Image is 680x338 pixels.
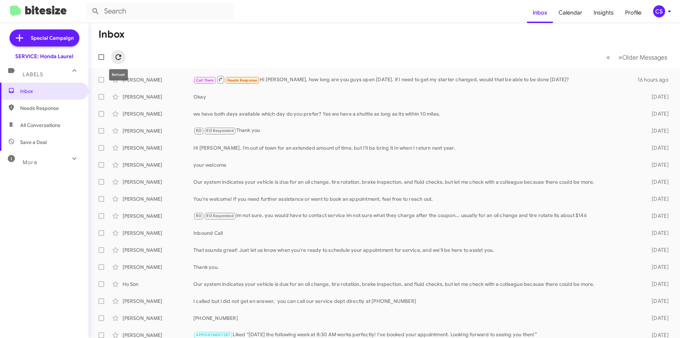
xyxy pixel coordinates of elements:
[193,281,640,288] div: Our system indicates your vehicle is due for an oil change, tire rotation, brake inspection, and ...
[206,128,233,133] span: RO Responded
[123,178,193,185] div: [PERSON_NAME]
[193,264,640,271] div: Thank you.
[123,281,193,288] div: Ho Son
[227,78,257,83] span: Needs Response
[193,229,640,237] div: Inbound Call
[20,122,60,129] span: All Conversations
[193,298,640,305] div: I called but i did not get an answer, you can call our service dept directly at [PHONE_NUMBER]
[193,178,640,185] div: Our system indicates your vehicle is due for an oil change, tire rotation, brake inspection, and ...
[193,127,640,135] div: Thank you
[640,110,674,117] div: [DATE]
[20,88,80,95] span: Inbox
[123,212,193,220] div: [PERSON_NAME]
[640,315,674,322] div: [DATE]
[640,127,674,134] div: [DATE]
[193,93,640,100] div: Okay
[653,5,665,17] div: CS
[553,2,588,23] a: Calendar
[640,161,674,168] div: [DATE]
[123,161,193,168] div: [PERSON_NAME]
[123,144,193,151] div: [PERSON_NAME]
[622,54,667,61] span: Older Messages
[10,29,79,46] a: Special Campaign
[123,127,193,134] div: [PERSON_NAME]
[527,2,553,23] a: Inbox
[98,29,125,40] h1: Inbox
[619,2,647,23] a: Profile
[640,298,674,305] div: [DATE]
[193,195,640,203] div: You're welcome! If you need further assistance or want to book an appointment, feel free to reach...
[196,78,214,83] span: Call Them
[123,110,193,117] div: [PERSON_NAME]
[23,71,43,78] span: Labels
[196,128,202,133] span: RO
[196,333,231,337] span: APPOINTMENT SET
[640,264,674,271] div: [DATE]
[640,144,674,151] div: [DATE]
[193,110,640,117] div: we have both days available which day do you prefer? Yes we have a shuttle as long as its within ...
[640,195,674,203] div: [DATE]
[123,264,193,271] div: [PERSON_NAME]
[123,195,193,203] div: [PERSON_NAME]
[123,298,193,305] div: [PERSON_NAME]
[23,159,37,166] span: More
[640,93,674,100] div: [DATE]
[86,3,234,20] input: Search
[588,2,619,23] a: Insights
[123,93,193,100] div: [PERSON_NAME]
[640,212,674,220] div: [DATE]
[640,246,674,254] div: [DATE]
[193,246,640,254] div: That sounds great! Just let us know when you're ready to schedule your appointment for service, a...
[618,53,622,62] span: »
[15,53,73,60] div: SERVICE: Honda Laurel
[637,76,674,83] div: 16 hours ago
[109,69,128,81] div: Refresh
[640,229,674,237] div: [DATE]
[123,229,193,237] div: [PERSON_NAME]
[20,105,80,112] span: Needs Response
[193,315,640,322] div: [PHONE_NUMBER]
[123,76,193,83] div: [PERSON_NAME]
[206,214,233,218] span: RO Responded
[640,281,674,288] div: [DATE]
[640,178,674,185] div: [DATE]
[123,246,193,254] div: [PERSON_NAME]
[602,50,671,65] nav: Page navigation example
[193,144,640,151] div: Hi [PERSON_NAME]. I’m out of town for an extended amount of time, but I’ll be bring it in when I ...
[193,161,640,168] div: your welcome
[20,139,47,146] span: Save a Deal
[193,75,637,84] div: Hi [PERSON_NAME], how long are you guys open [DATE]. if I need to get my starter changed, would t...
[193,212,640,220] div: im not sure, you would have to contact service im not sure what they charge after the coupon... u...
[606,53,610,62] span: «
[602,50,614,65] button: Previous
[647,5,672,17] button: CS
[614,50,671,65] button: Next
[196,214,202,218] span: RO
[123,315,193,322] div: [PERSON_NAME]
[31,34,74,41] span: Special Campaign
